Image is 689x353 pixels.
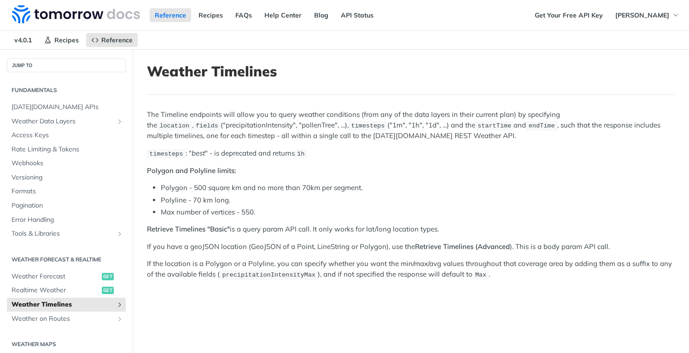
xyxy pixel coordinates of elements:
[116,301,123,308] button: Show subpages for Weather Timelines
[9,33,37,47] span: v4.0.1
[7,100,126,114] a: [DATE][DOMAIN_NAME] APIs
[147,242,675,252] p: If you have a geoJSON location (GeoJSON of a Point, LineString or Polygon), use the ). This is a ...
[101,36,133,44] span: Reference
[7,312,126,326] a: Weather on RoutesShow subpages for Weather on Routes
[7,143,126,156] a: Rate Limiting & Tokens
[309,8,333,22] a: Blog
[12,215,123,225] span: Error Handling
[475,121,514,130] code: startTime
[7,171,126,185] a: Versioning
[349,121,387,130] code: timesteps
[259,8,307,22] a: Help Center
[86,33,138,47] a: Reference
[147,110,675,141] p: The Timeline endpoints will allow you to query weather conditions (from any of the data layers in...
[7,284,126,297] a: Realtime Weatherget
[12,159,123,168] span: Webhooks
[102,273,114,280] span: get
[7,298,126,312] a: Weather TimelinesShow subpages for Weather Timelines
[157,121,192,130] code: location
[415,242,510,251] strong: Retrieve Timelines (Advanced
[147,224,675,235] p: is a query param API call. It only works for lat/long location types.
[147,259,675,280] p: If the location is a Polygon or a Polyline, you can specify whether you want the min/max/avg valu...
[220,270,318,279] code: precipitationIntensityMax
[193,8,228,22] a: Recipes
[526,121,557,130] code: endTime
[7,115,126,128] a: Weather Data LayersShow subpages for Weather Data Layers
[54,36,79,44] span: Recipes
[39,33,84,47] a: Recipes
[147,148,675,159] p: : " " - is deprecated and returns
[102,287,114,294] span: get
[161,195,675,206] li: Polyline - 70 km long.
[12,300,114,309] span: Weather Timelines
[147,225,230,233] strong: Retrieve Timelines "Basic"
[7,255,126,264] h2: Weather Forecast & realtime
[12,229,114,238] span: Tools & Libraries
[7,340,126,348] h2: Weather Maps
[12,145,123,154] span: Rate Limiting & Tokens
[161,207,675,218] li: Max number of vertices - 550.
[230,8,257,22] a: FAQs
[147,166,236,175] strong: Polygon and Polyline limits:
[7,199,126,213] a: Pagination
[615,11,669,19] span: [PERSON_NAME]
[12,173,123,182] span: Versioning
[7,86,126,94] h2: Fundamentals
[7,128,126,142] a: Access Keys
[12,201,123,210] span: Pagination
[147,149,186,158] code: timesteps
[161,183,675,193] li: Polygon - 500 square km and no more than 70km per segment.
[147,63,675,80] h1: Weather Timelines
[116,230,123,237] button: Show subpages for Tools & Libraries
[12,286,99,295] span: Realtime Weather
[7,156,126,170] a: Webhooks
[12,131,123,140] span: Access Keys
[12,5,140,23] img: Tomorrow.io Weather API Docs
[7,227,126,241] a: Tools & LibrariesShow subpages for Tools & Libraries
[116,118,123,125] button: Show subpages for Weather Data Layers
[12,117,114,126] span: Weather Data Layers
[336,8,379,22] a: API Status
[116,315,123,323] button: Show subpages for Weather on Routes
[610,8,684,22] button: [PERSON_NAME]
[12,314,114,324] span: Weather on Routes
[7,58,126,72] button: JUMP TO
[192,149,205,157] em: best
[12,103,123,112] span: [DATE][DOMAIN_NAME] APIs
[530,8,608,22] a: Get Your Free API Key
[295,149,307,158] code: 1h
[12,272,99,281] span: Weather Forecast
[7,185,126,198] a: Formats
[12,187,123,196] span: Formats
[193,121,221,130] code: fields
[150,8,191,22] a: Reference
[473,270,489,279] code: Max
[7,270,126,284] a: Weather Forecastget
[7,213,126,227] a: Error Handling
